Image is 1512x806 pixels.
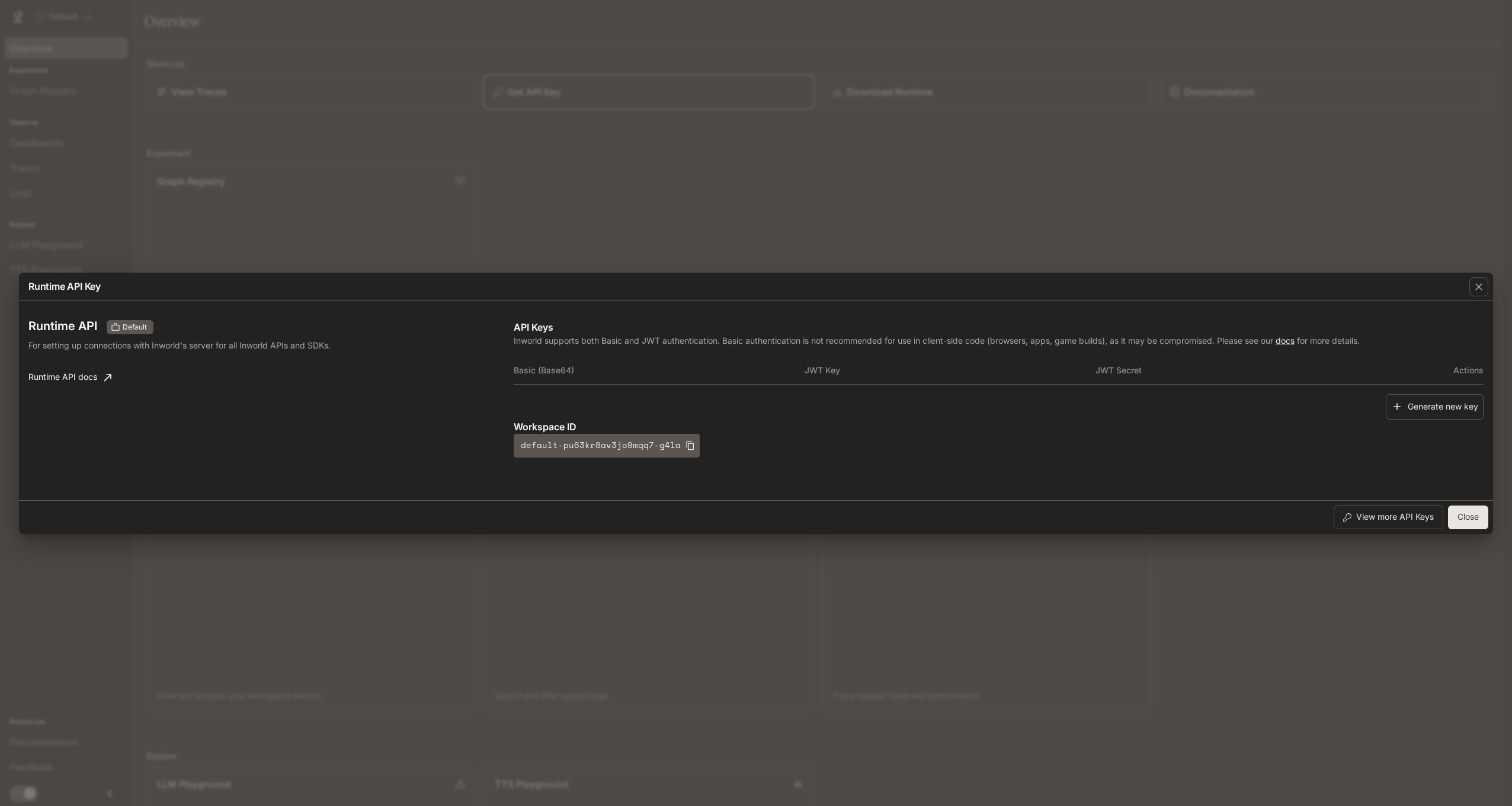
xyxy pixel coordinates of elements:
a: Runtime API docs [24,366,116,389]
p: API Keys [514,320,1484,334]
button: Close [1448,506,1488,529]
h3: Runtime API [28,320,97,332]
p: For setting up connections with Inworld's server for all Inworld APIs and SDKs. [28,339,385,351]
button: View more API Keys [1334,506,1443,529]
a: docs [1276,335,1295,346]
button: default-pu63kr8av3jo9mqq7-g4la [514,434,700,458]
button: Generate new key [1386,394,1484,420]
th: JWT Key [805,356,1095,385]
p: Inworld supports both Basic and JWT authentication. Basic authentication is not recommended for u... [514,334,1484,347]
span: Default [118,322,152,332]
th: JWT Secret [1095,356,1386,385]
th: Actions [1386,356,1484,385]
div: These keys will apply to your current workspace only [107,320,153,334]
th: Basic (Base64) [514,356,805,385]
p: Runtime API Key [28,279,101,293]
p: Workspace ID [514,420,1484,434]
